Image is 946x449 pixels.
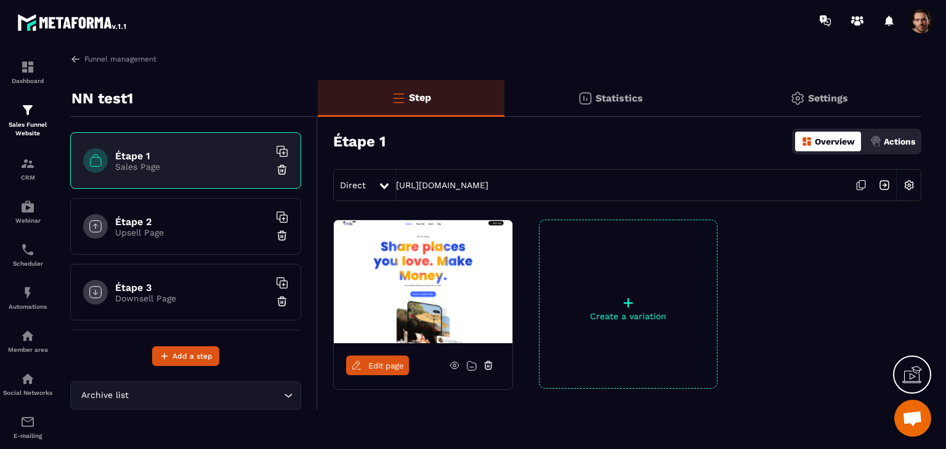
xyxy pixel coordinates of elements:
img: dashboard-orange.40269519.svg [801,136,812,147]
a: automationsautomationsMember area [3,319,52,362]
img: logo [17,11,128,33]
p: Sales Funnel Website [3,121,52,138]
p: Create a variation [540,311,717,321]
img: formation [20,156,35,171]
img: automations [20,285,35,300]
a: Edit page [346,356,409,375]
h6: Étape 2 [115,216,269,228]
button: Add a step [152,346,219,366]
img: bars-o.4a397970.svg [391,90,406,105]
p: NN test1 [71,86,133,111]
a: formationformationSales Funnel Website [3,93,52,147]
img: stats.20deebd0.svg [578,91,592,106]
p: E-mailing [3,432,52,439]
p: Dashboard [3,77,52,84]
p: Sales Page [115,162,269,172]
img: scheduler [20,242,35,257]
span: Direct [340,180,366,190]
img: social-network [20,372,35,386]
img: trash [276,164,288,176]
a: automationsautomationsAutomations [3,276,52,319]
p: Settings [808,92,848,104]
img: formation [20,103,35,117]
img: arrow-next.bcc2205e.svg [873,173,896,197]
span: Edit page [368,361,404,370]
img: setting-w.858f3a88.svg [897,173,921,197]
a: automationsautomationsWebinar [3,190,52,233]
a: emailemailE-mailing [3,405,52,448]
div: Mở cuộc trò chuyện [894,400,931,437]
img: setting-gr.5f69749f.svg [790,91,805,106]
img: email [20,415,35,429]
a: schedulerschedulerScheduler [3,233,52,276]
p: Actions [884,137,915,146]
div: Search for option [70,381,301,410]
p: Step [409,92,431,103]
h3: Étape 1 [333,133,386,150]
img: arrow [70,54,81,65]
p: Overview [815,137,855,146]
h6: Étape 3 [115,282,269,293]
img: automations [20,328,35,343]
a: formationformationDashboard [3,50,52,93]
p: Statistics [596,92,643,104]
p: Downsell Page [115,293,269,303]
a: [URL][DOMAIN_NAME] [396,180,488,190]
p: CRM [3,174,52,181]
p: Upsell Page [115,228,269,237]
a: formationformationCRM [3,147,52,190]
a: social-networksocial-networkSocial Networks [3,362,52,405]
img: automations [20,199,35,214]
img: trash [276,229,288,242]
p: Automations [3,303,52,310]
span: Add a step [172,350,212,362]
span: Archive list [78,389,131,402]
h6: Étape 1 [115,150,269,162]
p: + [540,294,717,311]
p: Social Networks [3,389,52,396]
p: Scheduler [3,260,52,267]
img: formation [20,60,35,74]
img: actions.d6e523a2.png [870,136,881,147]
img: image [334,220,512,343]
img: trash [276,295,288,308]
p: Member area [3,346,52,353]
p: Webinar [3,217,52,224]
a: Funnel management [70,54,156,65]
input: Search for option [131,389,281,402]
